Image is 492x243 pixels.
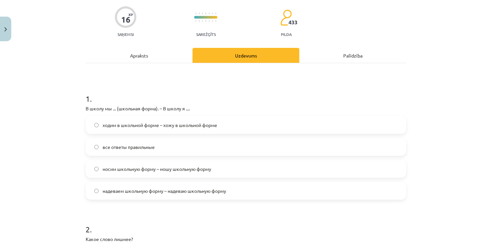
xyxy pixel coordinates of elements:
span: все ответы правильные [103,144,155,151]
img: icon-short-line-57e1e144782c952c97e751825c79c345078a6d821885a25fce030b3d8c18986b.svg [205,13,206,14]
img: icon-short-line-57e1e144782c952c97e751825c79c345078a6d821885a25fce030b3d8c18986b.svg [202,20,203,22]
p: В школу мы ... (школьная форма). – В школу я .... [86,105,406,112]
input: носим школьную форму – ношу школьную форму [94,167,99,171]
span: надеваем школьную форму – надеваю школьную форму [103,187,226,194]
span: XP [128,13,133,16]
img: icon-short-line-57e1e144782c952c97e751825c79c345078a6d821885a25fce030b3d8c18986b.svg [205,20,206,22]
h1: 2 . [86,213,406,234]
div: 16 [121,15,130,24]
input: ходим в школьной форме – хожу в школьной форме [94,123,99,127]
span: 433 [288,19,297,25]
img: icon-short-line-57e1e144782c952c97e751825c79c345078a6d821885a25fce030b3d8c18986b.svg [202,13,203,14]
img: students-c634bb4e5e11cddfef0936a35e636f08e4e9abd3cc4e673bd6f9a4125e45ecb1.svg [280,9,292,26]
input: все ответы правильные [94,145,99,149]
img: icon-close-lesson-0947bae3869378f0d4975bcd49f059093ad1ed9edebbc8119c70593378902aed.svg [4,27,7,32]
p: Sarežģīts [196,32,216,37]
div: Apraksts [86,48,193,63]
img: icon-short-line-57e1e144782c952c97e751825c79c345078a6d821885a25fce030b3d8c18986b.svg [215,20,216,22]
span: носим школьную форму – ношу школьную форму [103,166,211,173]
div: Uzdevums [193,48,299,63]
img: icon-short-line-57e1e144782c952c97e751825c79c345078a6d821885a25fce030b3d8c18986b.svg [212,13,213,14]
img: icon-short-line-57e1e144782c952c97e751825c79c345078a6d821885a25fce030b3d8c18986b.svg [212,20,213,22]
h1: 1 . [86,82,406,103]
div: Palīdzība [299,48,406,63]
span: ходим в школьной форме – хожу в школьной форме [103,122,217,129]
p: pilda [281,32,291,37]
input: надеваем школьную форму – надеваю школьную форму [94,189,99,193]
p: Какое слово лишнее? [86,236,406,243]
p: Saņemsi [115,32,136,37]
img: icon-short-line-57e1e144782c952c97e751825c79c345078a6d821885a25fce030b3d8c18986b.svg [215,13,216,14]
